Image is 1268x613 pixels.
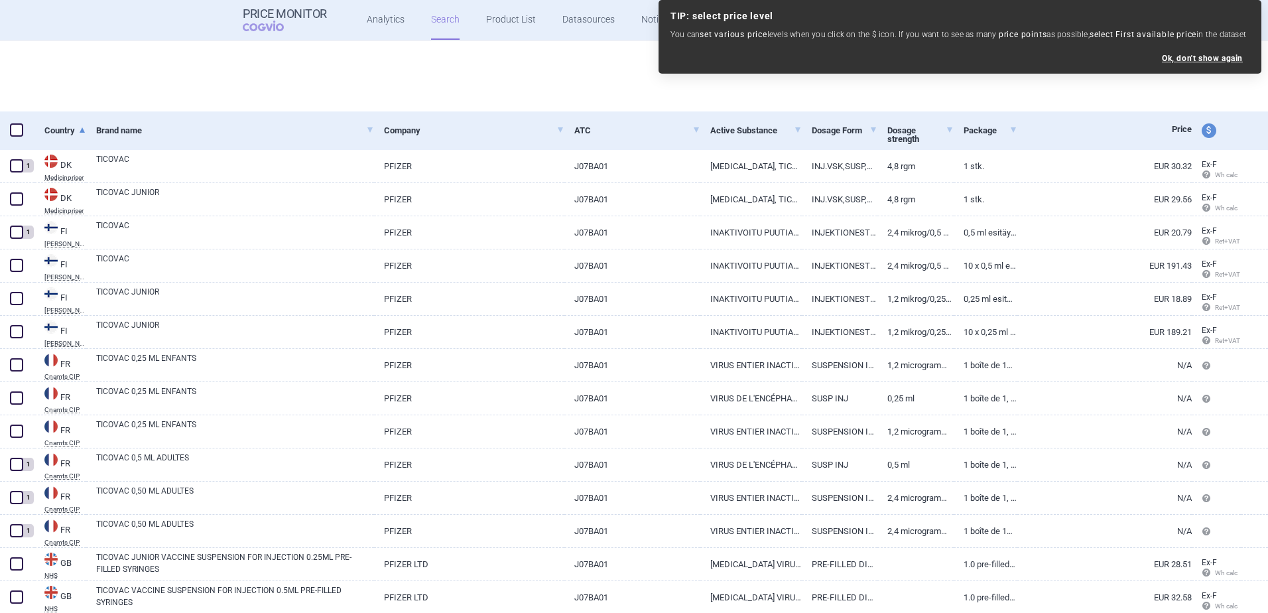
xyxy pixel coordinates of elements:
[243,21,302,31] span: COGVIO
[670,11,1249,22] h2: TIP: select price level
[1090,30,1196,39] strong: select First available price
[670,29,1249,40] p: You can levels when you click on the $ icon. If you want to see as many as possible, in the dataset
[700,30,767,39] strong: set various price
[999,30,1047,39] strong: price points
[243,7,327,21] strong: Price Monitor
[243,7,327,33] a: Price MonitorCOGVIO
[1162,54,1243,63] button: Ok, don't show again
